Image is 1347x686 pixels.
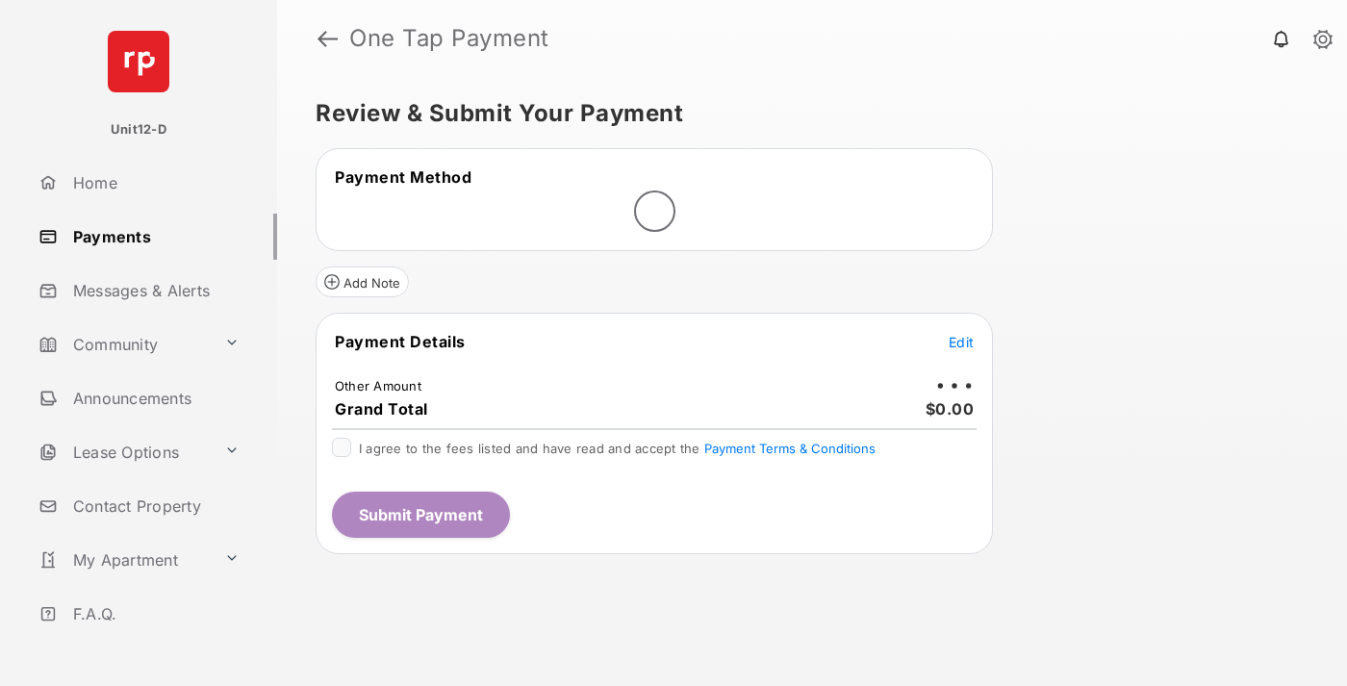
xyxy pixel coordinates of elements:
a: Contact Property [31,483,277,529]
img: svg+xml;base64,PHN2ZyB4bWxucz0iaHR0cDovL3d3dy53My5vcmcvMjAwMC9zdmciIHdpZHRoPSI2NCIgaGVpZ2h0PSI2NC... [108,31,169,92]
a: Community [31,321,216,368]
span: I agree to the fees listed and have read and accept the [359,441,876,456]
span: Grand Total [335,399,428,419]
a: Home [31,160,277,206]
button: Submit Payment [332,492,510,538]
a: F.A.Q. [31,591,277,637]
p: Unit12-D [111,120,166,140]
td: Other Amount [334,377,422,394]
button: Edit [949,332,974,351]
button: I agree to the fees listed and have read and accept the [704,441,876,456]
a: Messages & Alerts [31,267,277,314]
span: Payment Method [335,167,471,187]
h5: Review & Submit Your Payment [316,102,1293,125]
a: Lease Options [31,429,216,475]
button: Add Note [316,267,409,297]
a: My Apartment [31,537,216,583]
span: Payment Details [335,332,466,351]
span: $0.00 [926,399,975,419]
strong: One Tap Payment [349,27,549,50]
span: Edit [949,334,974,350]
a: Payments [31,214,277,260]
a: Announcements [31,375,277,421]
